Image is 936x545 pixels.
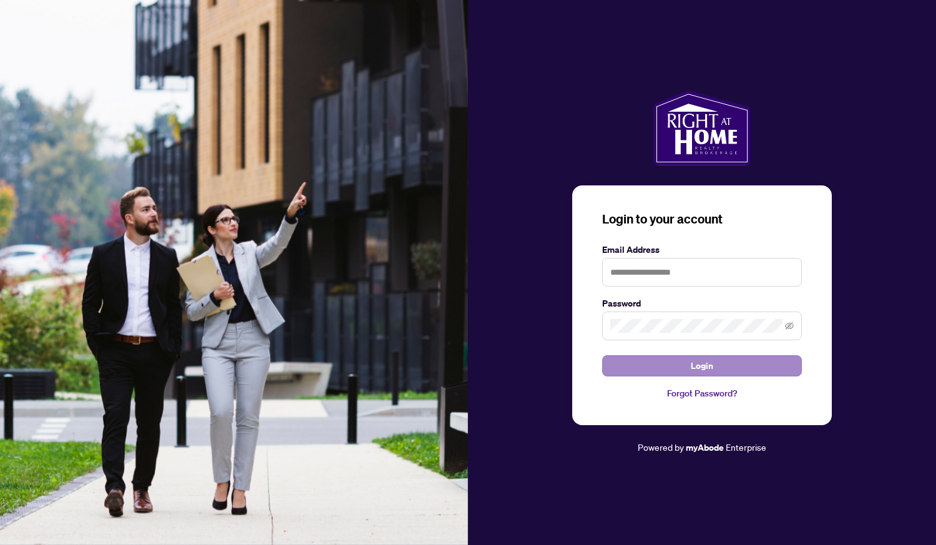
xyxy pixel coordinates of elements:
a: myAbode [686,441,724,454]
span: Login [691,356,713,376]
label: Email Address [602,243,802,257]
button: Login [602,355,802,376]
span: Powered by [638,441,684,453]
span: eye-invisible [785,322,794,330]
span: Enterprise [726,441,766,453]
label: Password [602,297,802,310]
img: ma-logo [653,91,750,165]
a: Forgot Password? [602,386,802,400]
h3: Login to your account [602,210,802,228]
